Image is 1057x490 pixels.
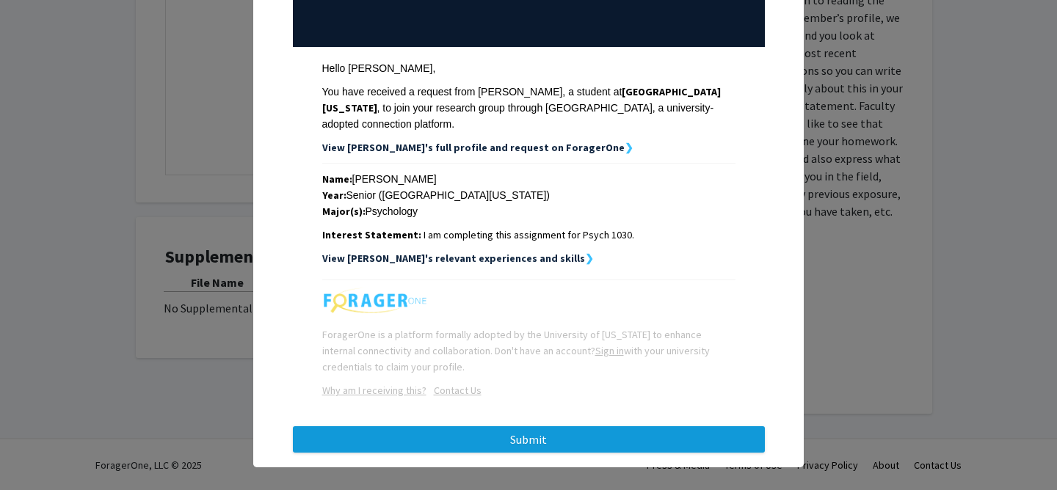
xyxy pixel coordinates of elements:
[322,328,710,373] span: ForagerOne is a platform formally adopted by the University of [US_STATE] to enhance internal con...
[322,60,735,76] div: Hello [PERSON_NAME],
[322,171,735,187] div: [PERSON_NAME]
[585,252,594,265] strong: ❯
[424,228,634,241] span: I am completing this assignment for Psych 1030.
[625,141,633,154] strong: ❯
[322,141,625,154] strong: View [PERSON_NAME]'s full profile and request on ForagerOne
[434,384,482,397] u: Contact Us
[293,426,765,453] button: Submit
[322,228,421,241] strong: Interest Statement:
[426,384,482,397] a: Opens in a new tab
[322,84,735,132] div: You have received a request from [PERSON_NAME], a student at , to join your research group throug...
[322,203,735,219] div: Psychology
[322,205,366,218] strong: Major(s):
[322,384,426,397] a: Opens in a new tab
[322,189,346,202] strong: Year:
[322,384,426,397] u: Why am I receiving this?
[595,344,624,357] a: Sign in
[322,172,352,186] strong: Name:
[322,252,585,265] strong: View [PERSON_NAME]'s relevant experiences and skills
[322,187,735,203] div: Senior ([GEOGRAPHIC_DATA][US_STATE])
[11,424,62,479] iframe: Chat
